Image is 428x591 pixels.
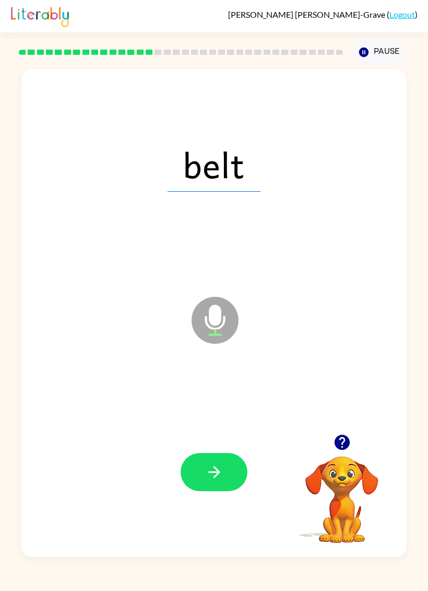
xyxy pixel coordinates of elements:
img: Literably [11,4,69,27]
span: belt [168,137,260,192]
span: [PERSON_NAME] [PERSON_NAME]-Grave [228,9,387,19]
video: Your browser must support playing .mp4 files to use Literably. Please try using another browser. [290,440,394,544]
a: Logout [389,9,415,19]
button: Pause [353,40,407,64]
div: ( ) [228,9,418,19]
